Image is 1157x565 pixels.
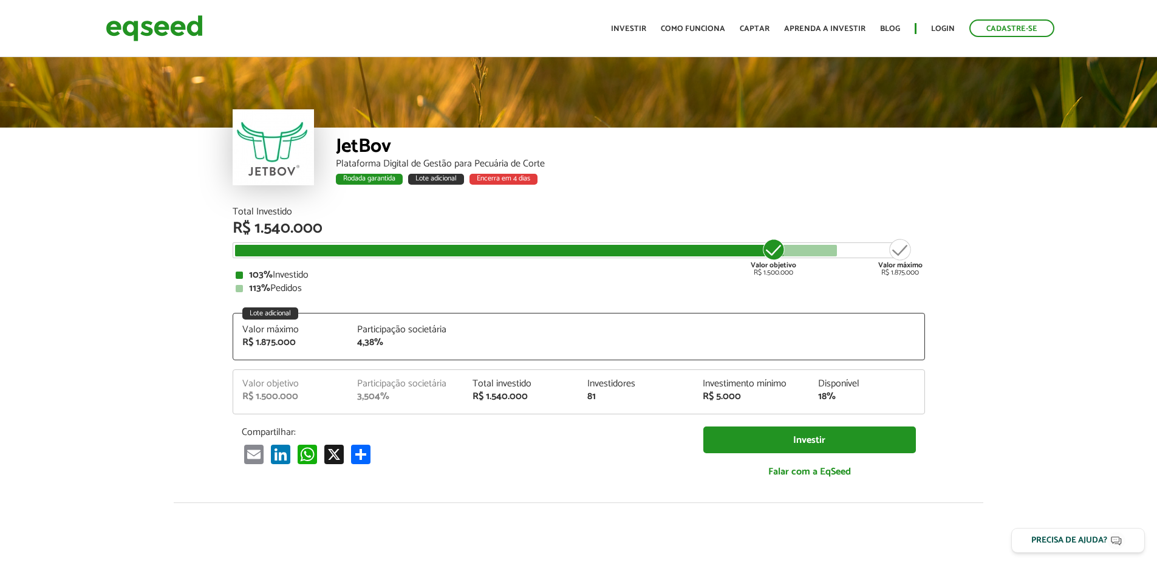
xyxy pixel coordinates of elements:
[242,307,298,320] div: Lote adicional
[233,207,925,217] div: Total Investido
[336,137,925,159] div: JetBov
[473,392,570,402] div: R$ 1.540.000
[242,392,340,402] div: R$ 1.500.000
[661,25,725,33] a: Como funciona
[322,444,346,464] a: X
[268,444,293,464] a: LinkedIn
[751,238,796,276] div: R$ 1.500.000
[242,444,266,464] a: Email
[249,267,273,283] strong: 103%
[233,221,925,236] div: R$ 1.540.000
[242,426,685,438] p: Compartilhar:
[473,379,570,389] div: Total investido
[242,325,340,335] div: Valor máximo
[236,284,922,293] div: Pedidos
[703,426,916,454] a: Investir
[236,270,922,280] div: Investido
[878,238,923,276] div: R$ 1.875.000
[357,338,454,348] div: 4,38%
[880,25,900,33] a: Blog
[242,379,340,389] div: Valor objetivo
[249,280,270,296] strong: 113%
[336,159,925,169] div: Plataforma Digital de Gestão para Pecuária de Corte
[295,444,319,464] a: WhatsApp
[587,379,684,389] div: Investidores
[357,392,454,402] div: 3,504%
[611,25,646,33] a: Investir
[357,379,454,389] div: Participação societária
[818,379,915,389] div: Disponível
[703,392,800,402] div: R$ 5.000
[242,338,340,348] div: R$ 1.875.000
[349,444,373,464] a: Compartilhar
[587,392,684,402] div: 81
[336,174,403,185] div: Rodada garantida
[703,459,916,484] a: Falar com a EqSeed
[878,259,923,271] strong: Valor máximo
[784,25,865,33] a: Aprenda a investir
[357,325,454,335] div: Participação societária
[818,392,915,402] div: 18%
[469,174,538,185] div: Encerra em 4 dias
[969,19,1054,37] a: Cadastre-se
[106,12,203,44] img: EqSeed
[703,379,800,389] div: Investimento mínimo
[740,25,770,33] a: Captar
[408,174,464,185] div: Lote adicional
[751,259,796,271] strong: Valor objetivo
[931,25,955,33] a: Login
